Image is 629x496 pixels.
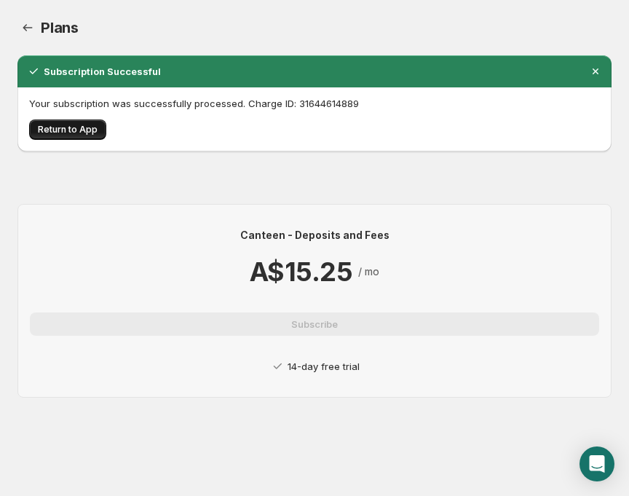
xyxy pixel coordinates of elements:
span: Return to App [38,124,98,135]
p: Your subscription was successfully processed. Charge ID: 31644614889 [29,96,600,111]
div: Open Intercom Messenger [579,446,614,481]
button: Return to App [29,119,106,140]
h2: Subscription Successful [44,64,161,79]
p: Canteen - Deposits and Fees [30,228,599,243]
a: Home [17,17,38,38]
p: 14-day free trial [288,359,360,374]
span: Plans [41,19,79,36]
p: A$15.25 [250,254,352,289]
p: / mo [358,264,379,279]
button: Dismiss notification [585,61,606,82]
